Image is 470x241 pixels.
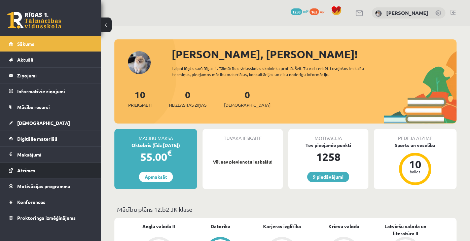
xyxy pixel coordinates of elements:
img: Emīlija Kajaka [375,10,382,17]
a: 9 piedāvājumi [307,172,349,182]
div: Sports un veselība [374,142,457,149]
p: Mācību plāns 12.b2 JK klase [117,205,454,214]
span: € [167,148,172,158]
span: 1258 [291,8,302,15]
a: Motivācijas programma [9,178,93,194]
a: Digitālie materiāli [9,131,93,146]
div: Oktobris (līdz [DATE]) [114,142,197,149]
span: 162 [310,8,319,15]
span: Digitālie materiāli [17,136,57,142]
legend: Ziņojumi [17,68,93,83]
div: [PERSON_NAME], [PERSON_NAME]! [172,46,457,62]
span: [DEMOGRAPHIC_DATA] [224,102,270,108]
legend: Maksājumi [17,147,93,162]
a: 10Priekšmeti [128,89,151,108]
a: Karjeras izglītība [263,223,301,230]
div: Mācību maksa [114,129,197,142]
legend: Informatīvie ziņojumi [17,83,93,99]
span: Neizlasītās ziņas [169,102,207,108]
a: Maksājumi [9,147,93,162]
div: Tuvākā ieskaite [203,129,283,142]
a: Sākums [9,36,93,51]
span: Priekšmeti [128,102,151,108]
a: Konferences [9,194,93,210]
div: 1258 [288,149,368,165]
span: Mācību resursi [17,104,50,110]
div: balles [405,170,425,174]
div: Pēdējā atzīme [374,129,457,142]
a: Rīgas 1. Tālmācības vidusskola [7,12,61,29]
span: xp [320,8,324,14]
span: Aktuāli [17,57,33,63]
span: Sākums [17,41,34,47]
a: [DEMOGRAPHIC_DATA] [9,115,93,131]
p: Vēl nav pievienotu ieskaišu! [206,159,279,165]
a: [PERSON_NAME] [386,9,428,16]
a: Atzīmes [9,163,93,178]
a: Proktoringa izmēģinājums [9,210,93,226]
a: 0Neizlasītās ziņas [169,89,207,108]
span: Proktoringa izmēģinājums [17,215,76,221]
div: Tev pieejamie punkti [288,142,368,149]
span: [DEMOGRAPHIC_DATA] [17,120,70,126]
a: 0[DEMOGRAPHIC_DATA] [224,89,270,108]
div: 55.00 [114,149,197,165]
a: Apmaksāt [139,172,173,182]
a: Mācību resursi [9,99,93,115]
span: Atzīmes [17,167,35,173]
a: Ziņojumi [9,68,93,83]
a: Krievu valoda [328,223,359,230]
a: Aktuāli [9,52,93,67]
a: Sports un veselība 10 balles [374,142,457,186]
div: 10 [405,159,425,170]
span: mP [303,8,309,14]
span: Motivācijas programma [17,183,70,189]
a: 162 xp [310,8,328,14]
div: Motivācija [288,129,368,142]
a: Datorika [211,223,230,230]
a: Informatīvie ziņojumi [9,83,93,99]
span: Konferences [17,199,45,205]
div: Laipni lūgts savā Rīgas 1. Tālmācības vidusskolas skolnieka profilā. Šeit Tu vari redzēt tuvojošo... [172,65,377,77]
a: 1258 mP [291,8,309,14]
a: Latviešu valoda un literatūra II [375,223,436,237]
a: Angļu valoda II [142,223,175,230]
